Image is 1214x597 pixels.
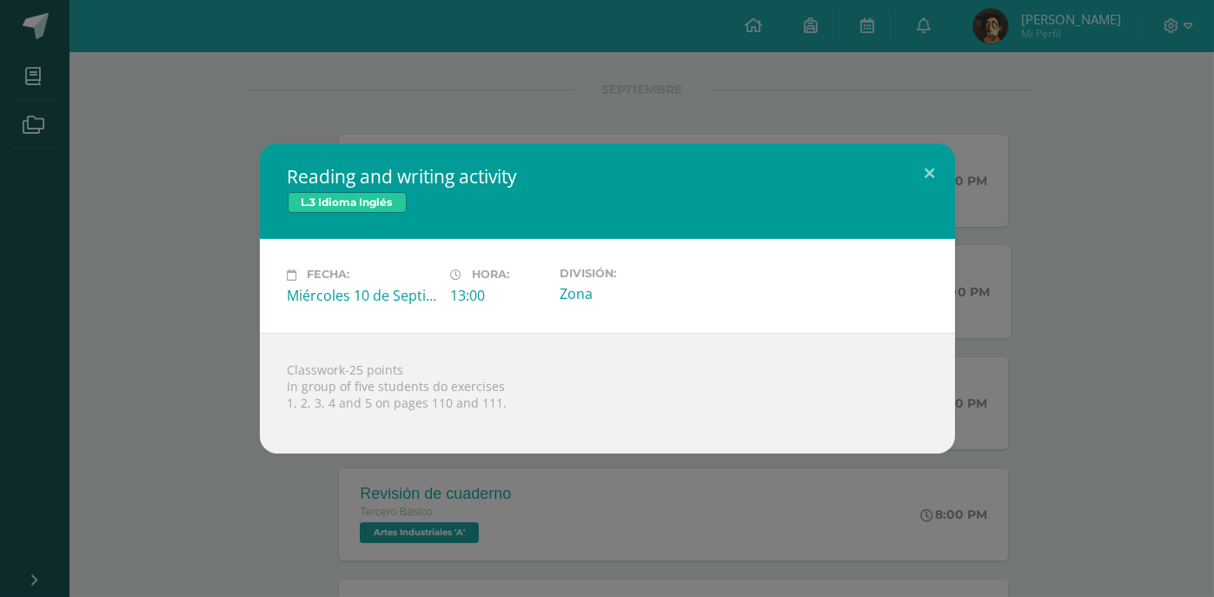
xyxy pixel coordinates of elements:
[308,269,350,282] span: Fecha:
[560,284,709,303] div: Zona
[260,333,955,454] div: Classwork-25 points In group of five students do exercises 1, 2, 3, 4 and 5 on pages 110 and 111.
[906,143,955,202] button: Close (Esc)
[288,192,407,213] span: L.3 Idioma Inglés
[560,267,709,280] label: División:
[473,269,510,282] span: Hora:
[451,286,546,305] div: 13:00
[288,164,927,189] h2: Reading and writing activity
[288,286,437,305] div: Miércoles 10 de Septiembre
